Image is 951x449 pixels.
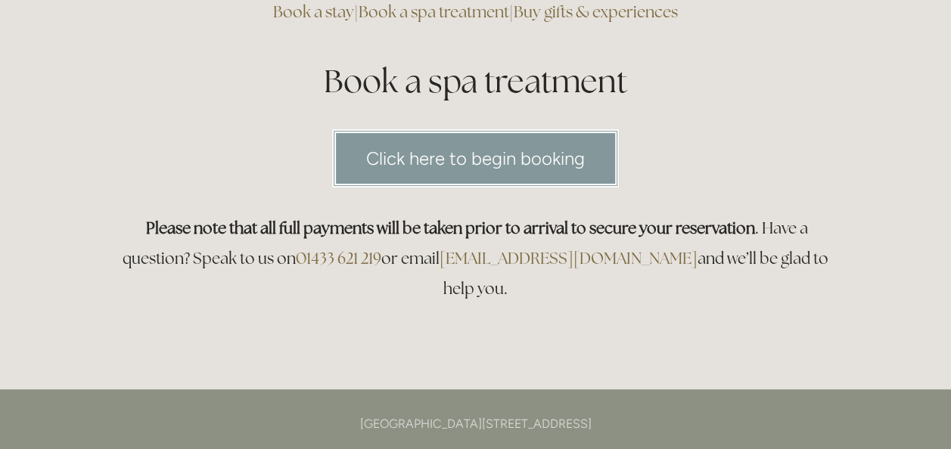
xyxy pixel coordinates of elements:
[114,413,838,434] p: [GEOGRAPHIC_DATA][STREET_ADDRESS]
[359,2,509,22] a: Book a spa treatment
[332,129,619,187] a: Click here to begin booking
[296,248,381,268] a: 01433 621 219
[114,59,838,104] h1: Book a spa treatment
[114,213,838,304] h3: . Have a question? Speak to us on or email and we’ll be glad to help you.
[440,248,698,268] a: [EMAIL_ADDRESS][DOMAIN_NAME]
[273,2,354,22] a: Book a stay
[514,2,678,22] a: Buy gifts & experiences
[146,218,755,238] strong: Please note that all full payments will be taken prior to arrival to secure your reservation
